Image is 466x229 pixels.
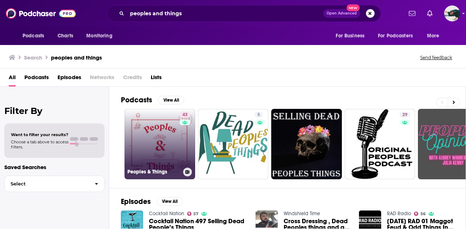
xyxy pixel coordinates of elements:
[198,109,269,179] a: 5
[121,197,183,206] a: EpisodesView All
[444,5,460,21] span: Logged in as fsg.publicity
[327,12,357,15] span: Open Advanced
[24,54,42,61] h3: Search
[257,111,260,119] span: 5
[336,31,364,41] span: For Business
[157,197,183,206] button: View All
[53,29,78,43] a: Charts
[4,176,104,192] button: Select
[347,4,360,11] span: New
[331,29,374,43] button: open menu
[406,7,418,20] a: Show notifications dropdown
[107,5,381,22] div: Search podcasts, credits, & more...
[444,5,460,21] button: Show profile menu
[127,169,180,175] h3: Peoples & Things
[424,7,435,20] a: Show notifications dropdown
[23,31,44,41] span: Podcasts
[418,54,454,61] button: Send feedback
[149,210,184,217] a: Cocktail Nation
[427,31,439,41] span: More
[9,71,16,86] a: All
[158,96,184,105] button: View All
[4,164,104,171] p: Saved Searches
[6,7,76,20] img: Podchaser - Follow, Share and Rate Podcasts
[123,71,142,86] span: Credits
[121,95,152,105] h2: Podcasts
[193,212,198,216] span: 57
[121,197,151,206] h2: Episodes
[187,212,199,216] a: 57
[81,29,122,43] button: open menu
[58,71,81,86] a: Episodes
[373,29,423,43] button: open menu
[179,112,190,118] a: 43
[90,71,114,86] span: Networks
[127,8,323,19] input: Search podcasts, credits, & more...
[345,109,415,179] a: 29
[86,31,112,41] span: Monitoring
[399,112,410,118] a: 29
[182,111,187,119] span: 43
[378,31,413,41] span: For Podcasters
[11,139,68,150] span: Choose a tab above to access filters.
[4,106,104,116] h2: Filter By
[24,71,49,86] a: Podcasts
[422,29,449,43] button: open menu
[125,109,195,179] a: 43Peoples & Things
[254,112,263,118] a: 5
[121,95,184,105] a: PodcastsView All
[58,31,73,41] span: Charts
[402,111,407,119] span: 29
[284,210,320,217] a: Windshield Time
[444,5,460,21] img: User Profile
[51,54,102,61] h3: peoples and things
[414,212,426,216] a: 56
[323,9,360,18] button: Open AdvancedNew
[420,212,426,216] span: 56
[5,181,89,186] span: Select
[387,210,411,217] a: RAD Radio
[151,71,162,86] a: Lists
[11,132,68,137] span: Want to filter your results?
[17,29,54,43] button: open menu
